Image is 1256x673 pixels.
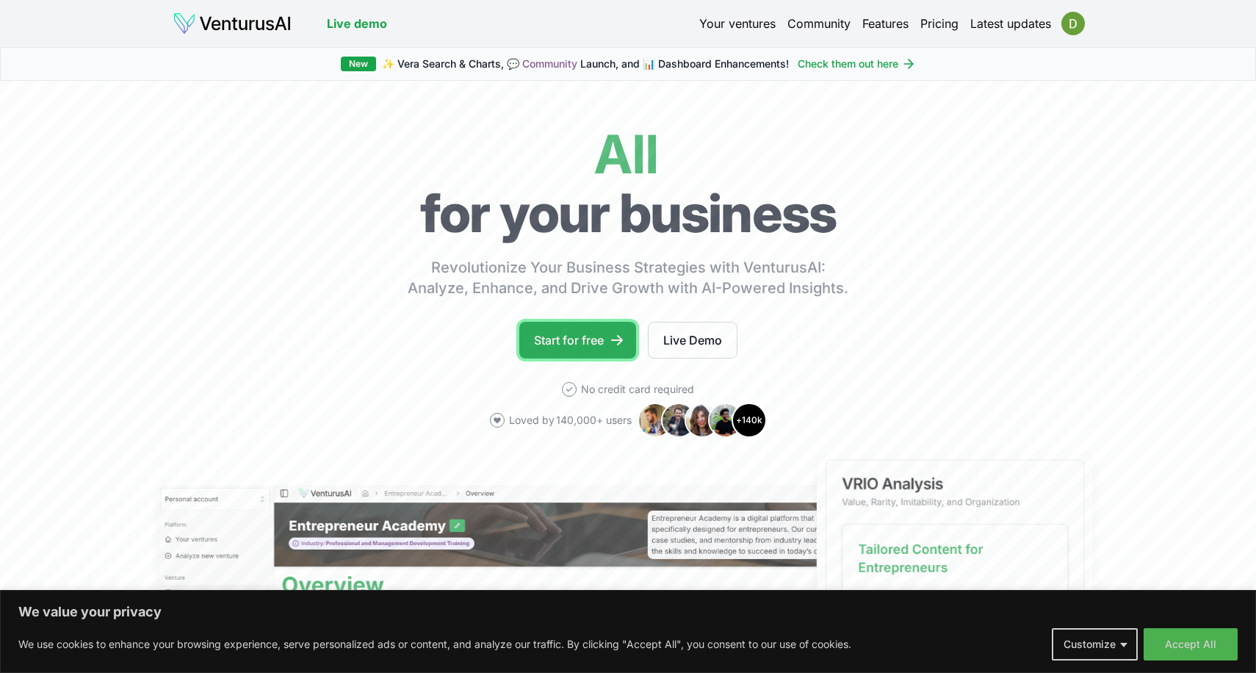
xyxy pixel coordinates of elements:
[173,12,292,35] img: logo
[522,57,577,70] a: Community
[1052,628,1138,661] button: Customize
[327,15,387,32] a: Live demo
[1144,628,1238,661] button: Accept All
[661,403,696,438] img: Avatar 2
[699,15,776,32] a: Your ventures
[18,636,851,653] p: We use cookies to enhance your browsing experience, serve personalized ads or content, and analyz...
[382,57,789,71] span: ✨ Vera Search & Charts, 💬 Launch, and 📊 Dashboard Enhancements!
[638,403,673,438] img: Avatar 1
[341,57,376,71] div: New
[708,403,743,438] img: Avatar 4
[519,322,636,359] a: Start for free
[18,603,1238,621] p: We value your privacy
[798,57,916,71] a: Check them out here
[685,403,720,438] img: Avatar 3
[787,15,851,32] a: Community
[1061,12,1085,35] img: ACg8ocLDJMGj1meYlJEbm85M06r8dYLj9OnRUH6vTgVkaTfcRim3NQ=s96-c
[920,15,959,32] a: Pricing
[862,15,909,32] a: Features
[648,322,737,359] a: Live Demo
[970,15,1051,32] a: Latest updates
